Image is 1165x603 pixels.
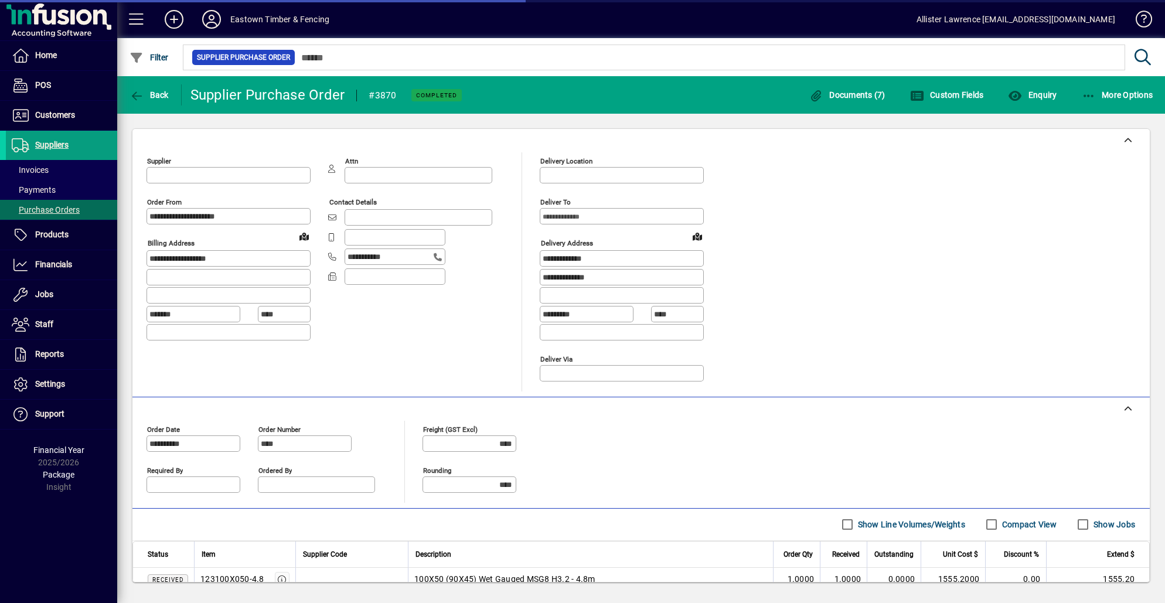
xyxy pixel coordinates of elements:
[117,84,182,105] app-page-header-button: Back
[1082,90,1153,100] span: More Options
[6,160,117,180] a: Invoices
[155,9,193,30] button: Add
[832,548,860,561] span: Received
[416,91,457,99] span: Completed
[6,250,117,280] a: Financials
[35,349,64,359] span: Reports
[540,198,571,206] mat-label: Deliver To
[856,519,965,530] label: Show Line Volumes/Weights
[1004,548,1039,561] span: Discount %
[423,425,478,433] mat-label: Freight (GST excl)
[1005,84,1060,105] button: Enquiry
[6,101,117,130] a: Customers
[423,466,451,474] mat-label: Rounding
[35,319,53,329] span: Staff
[540,157,592,165] mat-label: Delivery Location
[6,180,117,200] a: Payments
[874,548,914,561] span: Outstanding
[6,41,117,70] a: Home
[1000,519,1057,530] label: Compact View
[147,198,182,206] mat-label: Order from
[6,71,117,100] a: POS
[943,548,978,561] span: Unit Cost $
[6,400,117,429] a: Support
[35,289,53,299] span: Jobs
[130,90,169,100] span: Back
[773,568,820,591] td: 1.0000
[147,425,180,433] mat-label: Order date
[193,9,230,30] button: Profile
[202,548,216,561] span: Item
[910,90,984,100] span: Custom Fields
[6,370,117,399] a: Settings
[12,185,56,195] span: Payments
[1046,568,1149,591] td: 1555.20
[197,52,290,63] span: Supplier Purchase Order
[917,10,1115,29] div: Allister Lawrence [EMAIL_ADDRESS][DOMAIN_NAME]
[258,466,292,474] mat-label: Ordered by
[784,548,813,561] span: Order Qty
[127,84,172,105] button: Back
[867,568,921,591] td: 0.0000
[148,548,168,561] span: Status
[806,84,888,105] button: Documents (7)
[33,445,84,455] span: Financial Year
[540,355,573,363] mat-label: Deliver via
[6,200,117,220] a: Purchase Orders
[6,310,117,339] a: Staff
[35,140,69,149] span: Suppliers
[35,50,57,60] span: Home
[35,409,64,418] span: Support
[12,205,80,214] span: Purchase Orders
[6,220,117,250] a: Products
[258,425,301,433] mat-label: Order number
[303,548,347,561] span: Supplier Code
[820,568,867,591] td: 1.0000
[35,80,51,90] span: POS
[130,53,169,62] span: Filter
[414,573,595,585] span: 100X50 (90X45) Wet Gauged MSG8 H3.2 - 4.8m
[35,379,65,389] span: Settings
[147,157,171,165] mat-label: Supplier
[1079,84,1156,105] button: More Options
[1091,519,1135,530] label: Show Jobs
[688,227,707,246] a: View on map
[415,548,451,561] span: Description
[1008,90,1057,100] span: Enquiry
[35,260,72,269] span: Financials
[127,47,172,68] button: Filter
[369,86,396,105] div: #3870
[35,110,75,120] span: Customers
[1127,2,1150,40] a: Knowledge Base
[295,227,314,246] a: View on map
[809,90,885,100] span: Documents (7)
[35,230,69,239] span: Products
[6,340,117,369] a: Reports
[907,84,987,105] button: Custom Fields
[147,466,183,474] mat-label: Required by
[6,280,117,309] a: Jobs
[12,165,49,175] span: Invoices
[43,470,74,479] span: Package
[152,577,183,583] span: Received
[190,86,345,104] div: Supplier Purchase Order
[230,10,329,29] div: Eastown Timber & Fencing
[200,573,264,585] div: 123100X050-4.8
[985,568,1046,591] td: 0.00
[345,157,358,165] mat-label: Attn
[921,568,985,591] td: 1555.2000
[1107,548,1135,561] span: Extend $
